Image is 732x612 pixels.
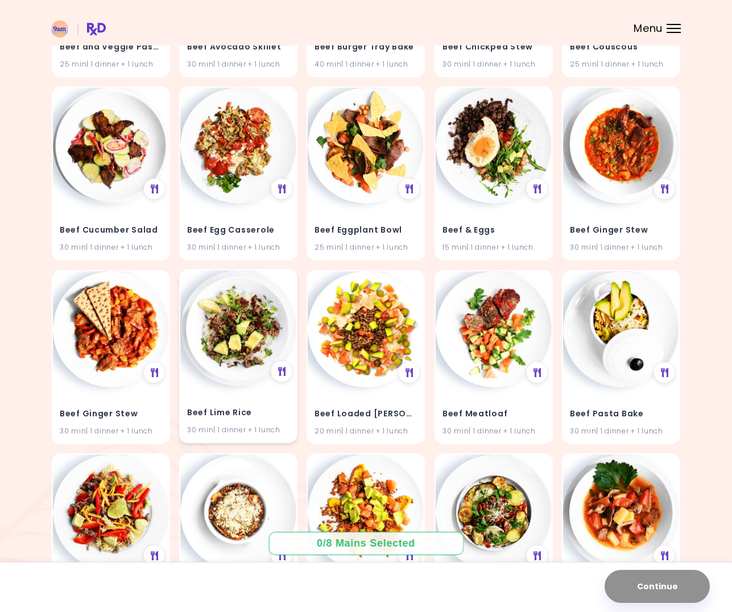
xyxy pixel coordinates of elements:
[570,38,672,56] h4: Beef Couscous
[60,59,162,69] div: 25 min | 1 dinner + 1 lunch
[60,242,162,253] div: 30 min | 1 dinner + 1 lunch
[60,38,162,56] h4: Beef and Veggie Pasta
[144,545,164,566] div: See Meal Plan
[570,405,672,423] h4: Beef Pasta Bake
[634,23,663,34] span: Menu
[60,221,162,239] h4: Beef Cucumber Salad
[187,242,290,253] div: 30 min | 1 dinner + 1 lunch
[570,59,672,69] div: 25 min | 1 dinner + 1 lunch
[442,59,545,69] div: 30 min | 1 dinner + 1 lunch
[399,179,420,200] div: See Meal Plan
[271,545,292,566] div: See Meal Plan
[187,59,290,69] div: 30 min | 1 dinner + 1 lunch
[315,425,417,436] div: 20 min | 1 dinner + 1 lunch
[315,221,417,239] h4: Beef Eggplant Bowl
[271,361,292,382] div: See Meal Plan
[527,179,547,200] div: See Meal Plan
[315,38,417,56] h4: Beef Burger Tray Bake
[527,545,547,566] div: See Meal Plan
[442,405,545,423] h4: Beef Meatloaf
[442,425,545,436] div: 30 min | 1 dinner + 1 lunch
[570,242,672,253] div: 30 min | 1 dinner + 1 lunch
[570,221,672,239] h4: Beef Ginger Stew
[570,425,672,436] div: 30 min | 1 dinner + 1 lunch
[315,405,417,423] h4: Beef Loaded Tortilla Nachos
[442,242,545,253] div: 15 min | 1 dinner + 1 lunch
[527,362,547,383] div: See Meal Plan
[60,425,162,436] div: 30 min | 1 dinner + 1 lunch
[144,179,164,200] div: See Meal Plan
[60,405,162,423] h4: Beef Ginger Stew
[187,221,290,239] h4: Beef Egg Casserole
[187,38,290,56] h4: Beef Avocado Skillet
[399,545,420,566] div: See Meal Plan
[315,242,417,253] div: 25 min | 1 dinner + 1 lunch
[654,362,675,383] div: See Meal Plan
[271,179,292,200] div: See Meal Plan
[399,362,420,383] div: See Meal Plan
[442,221,545,239] h4: Beef & Eggs
[654,545,675,566] div: See Meal Plan
[605,570,710,603] button: Continue
[442,38,545,56] h4: Beef Chickpea Stew
[51,20,106,38] img: RxDiet
[315,59,417,69] div: 40 min | 1 dinner + 1 lunch
[187,404,290,422] h4: Beef Lime Rice
[187,424,290,435] div: 30 min | 1 dinner + 1 lunch
[144,362,164,383] div: See Meal Plan
[309,536,424,551] div: 0 / 8 Mains Selected
[654,179,675,200] div: See Meal Plan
